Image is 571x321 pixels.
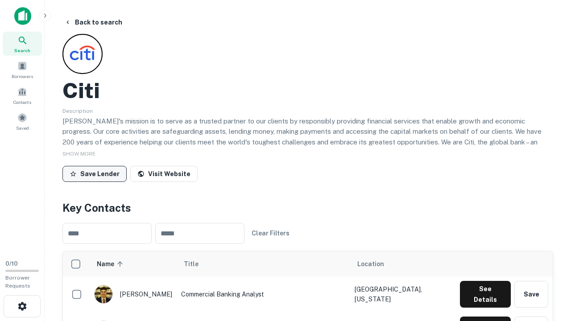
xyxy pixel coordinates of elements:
a: Saved [3,109,42,133]
span: Borrowers [12,73,33,80]
p: [PERSON_NAME]'s mission is to serve as a trusted partner to our clients by responsibly providing ... [62,116,553,169]
td: Commercial Banking Analyst [177,276,350,312]
span: Name [97,259,126,269]
img: 1753279374948 [95,285,112,303]
td: [GEOGRAPHIC_DATA], [US_STATE] [350,276,455,312]
h4: Key Contacts [62,200,553,216]
button: Save [514,281,548,308]
button: Save Lender [62,166,127,182]
th: Location [350,251,455,276]
span: 0 / 10 [5,260,18,267]
span: Search [14,47,30,54]
span: Location [357,259,384,269]
th: Name [90,251,177,276]
iframe: Chat Widget [526,250,571,292]
button: Back to search [61,14,126,30]
span: Description [62,108,93,114]
a: Visit Website [130,166,198,182]
h2: Citi [62,78,100,103]
span: Borrower Requests [5,275,30,289]
button: See Details [460,281,511,308]
span: SHOW MORE [62,151,95,157]
span: Saved [16,124,29,132]
img: capitalize-icon.png [14,7,31,25]
span: Title [184,259,210,269]
a: Borrowers [3,58,42,82]
button: Clear Filters [248,225,293,241]
a: Contacts [3,83,42,107]
span: Contacts [13,99,31,106]
a: Search [3,32,42,56]
th: Title [177,251,350,276]
div: [PERSON_NAME] [94,285,172,304]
